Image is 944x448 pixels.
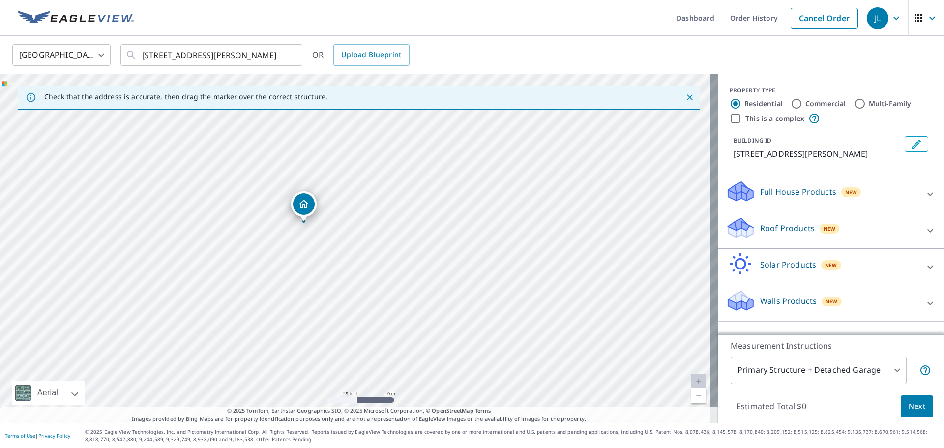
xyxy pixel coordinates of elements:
div: JL [867,7,888,29]
div: Aerial [34,381,61,405]
span: © 2025 TomTom, Earthstar Geographics SIO, © 2025 Microsoft Corporation, © [227,407,491,415]
div: Full House ProductsNew [726,180,936,208]
div: [GEOGRAPHIC_DATA] [12,41,111,69]
p: Walls Products [760,295,817,307]
span: New [824,225,836,233]
div: Dropped pin, building 1, Residential property, 2799 SE Bluem Way Port Saint Lucie, FL 34952 [291,191,317,222]
div: Solar ProductsNew [726,253,936,281]
p: [STREET_ADDRESS][PERSON_NAME] [734,148,901,160]
a: Upload Blueprint [333,44,409,66]
a: Current Level 20, Zoom Out [691,388,706,403]
span: Next [909,400,925,413]
div: Aerial [12,381,85,405]
p: Roof Products [760,222,815,234]
a: Terms [475,407,491,414]
span: Upload Blueprint [341,49,401,61]
a: Privacy Policy [38,432,70,439]
p: BUILDING ID [734,136,771,145]
button: Close [683,91,696,104]
input: Search by address or latitude-longitude [142,41,282,69]
span: New [845,188,857,196]
div: OR [312,44,410,66]
span: New [826,298,838,305]
a: Current Level 20, Zoom In Disabled [691,374,706,388]
p: Measurement Instructions [731,340,931,352]
p: Estimated Total: $0 [729,395,814,417]
div: PROPERTY TYPE [730,86,932,95]
label: Commercial [805,99,846,109]
a: OpenStreetMap [432,407,473,414]
a: Terms of Use [5,432,35,439]
p: Check that the address is accurate, then drag the marker over the correct structure. [44,92,327,101]
span: Your report will include the primary structure and a detached garage if one exists. [919,364,931,376]
div: Walls ProductsNew [726,289,936,317]
span: New [825,261,837,269]
p: Full House Products [760,186,836,198]
div: Roof ProductsNew [726,216,936,244]
button: Next [901,395,933,418]
label: Residential [744,99,783,109]
p: © 2025 Eagle View Technologies, Inc. and Pictometry International Corp. All Rights Reserved. Repo... [85,428,939,443]
p: | [5,433,70,439]
a: Cancel Order [791,8,858,29]
button: Edit building 1 [905,136,928,152]
div: Primary Structure + Detached Garage [731,357,907,384]
img: EV Logo [18,11,134,26]
p: Solar Products [760,259,816,270]
label: Multi-Family [869,99,912,109]
label: This is a complex [745,114,804,123]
